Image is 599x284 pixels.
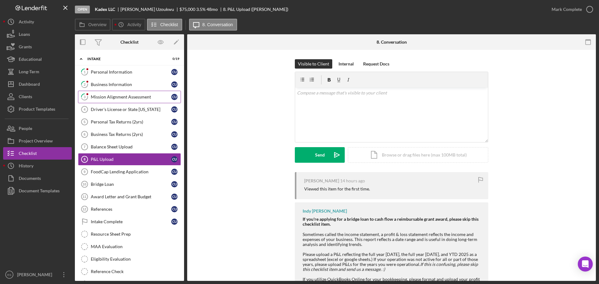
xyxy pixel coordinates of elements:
[19,16,34,30] div: Activity
[91,182,171,187] div: Bridge Loan
[120,40,139,45] div: Checklist
[78,265,181,278] a: Reference Check
[3,147,72,160] button: Checklist
[84,95,85,99] tspan: 3
[171,131,178,137] div: C U
[3,16,72,28] button: Activity
[295,59,332,69] button: Visible to Client
[75,6,90,13] div: Open
[3,41,72,53] button: Grants
[78,116,181,128] a: 5Personal Tax Returns (2yrs)CU
[84,108,86,111] tspan: 4
[303,216,479,227] strong: If you're applying for a bridge loan to cash flow a reimbursable grant award, please skip this ch...
[171,181,178,187] div: C U
[298,59,329,69] div: Visible to Client
[19,41,32,55] div: Grants
[7,273,12,277] text: ES
[84,157,85,161] tspan: 8
[3,103,72,115] button: Product Templates
[171,106,178,113] div: C U
[147,19,182,31] button: Checklist
[3,268,72,281] button: ES[PERSON_NAME]
[196,7,206,12] div: 3.5 %
[78,228,181,240] a: Resource Sheet Prep
[171,144,178,150] div: C U
[207,7,218,12] div: 48 mo
[91,269,181,274] div: Reference Check
[19,172,41,186] div: Documents
[360,59,392,69] button: Request Docs
[91,194,171,199] div: Award Letter and Grant Budget
[19,160,33,174] div: History
[78,103,181,116] a: 4Driver's License or State [US_STATE]CU
[160,22,178,27] label: Checklist
[84,70,85,74] tspan: 1
[3,78,72,90] button: Dashboard
[3,65,72,78] button: Long-Term
[78,178,181,190] a: 10Bridge LoanCU
[19,78,40,92] div: Dashboard
[78,166,181,178] a: 9FoodCap Lending ApplicationCU
[78,153,181,166] a: 8P&L UploadCU
[3,185,72,197] button: Document Templates
[84,120,85,124] tspan: 5
[171,69,178,75] div: C U
[19,122,32,136] div: People
[3,122,72,135] a: People
[91,119,171,124] div: Personal Tax Returns (2yrs)
[315,147,325,163] div: Send
[363,59,389,69] div: Request Docs
[171,219,178,225] div: C U
[19,53,42,67] div: Educational
[303,232,482,247] div: Sometimes called the income statement, a profit & loss statement reflects the income and expenses...
[303,252,482,272] div: Please upload a P&L reflecting the full year [DATE], the full year [DATE], and YTD 2025 as a spre...
[303,209,347,214] div: Indy [PERSON_NAME]
[87,57,164,61] div: Intake
[91,132,171,137] div: Business Tax Returns (2yrs)
[78,253,181,265] a: Eligibility Evaluation
[82,207,86,211] tspan: 12
[95,7,115,12] b: Kadex LLC
[3,90,72,103] button: Clients
[91,257,181,262] div: Eligibility Evaluation
[82,195,86,199] tspan: 11
[19,185,60,199] div: Document Templates
[88,22,106,27] label: Overview
[91,94,171,99] div: Mission Alignment Assessment
[189,19,237,31] button: 8. Conversation
[171,156,178,162] div: C U
[91,244,181,249] div: MAA Evaluation
[78,91,181,103] a: 3Mission Alignment AssessmentCU
[171,206,178,212] div: C U
[84,132,85,136] tspan: 6
[552,3,582,16] div: Mark Complete
[3,160,72,172] button: History
[91,70,171,75] div: Personal Information
[84,82,85,86] tspan: 2
[3,135,72,147] button: Project Overview
[75,19,110,31] button: Overview
[171,94,178,100] div: C U
[3,53,72,65] a: Educational
[19,65,39,79] div: Long-Term
[91,207,171,212] div: References
[78,66,181,78] a: 1Personal InformationCU
[78,215,181,228] a: Intake CompleteCU
[78,190,181,203] a: 11Award Letter and Grant BudgetCU
[3,28,72,41] button: Loans
[179,7,195,12] span: $75,000
[171,119,178,125] div: C U
[223,7,288,12] div: 8. P&L Upload ([PERSON_NAME])
[78,78,181,91] a: 2Business InformationCU
[171,169,178,175] div: C U
[171,81,178,88] div: C U
[19,103,55,117] div: Product Templates
[91,82,171,87] div: Business Information
[91,219,171,224] div: Intake Complete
